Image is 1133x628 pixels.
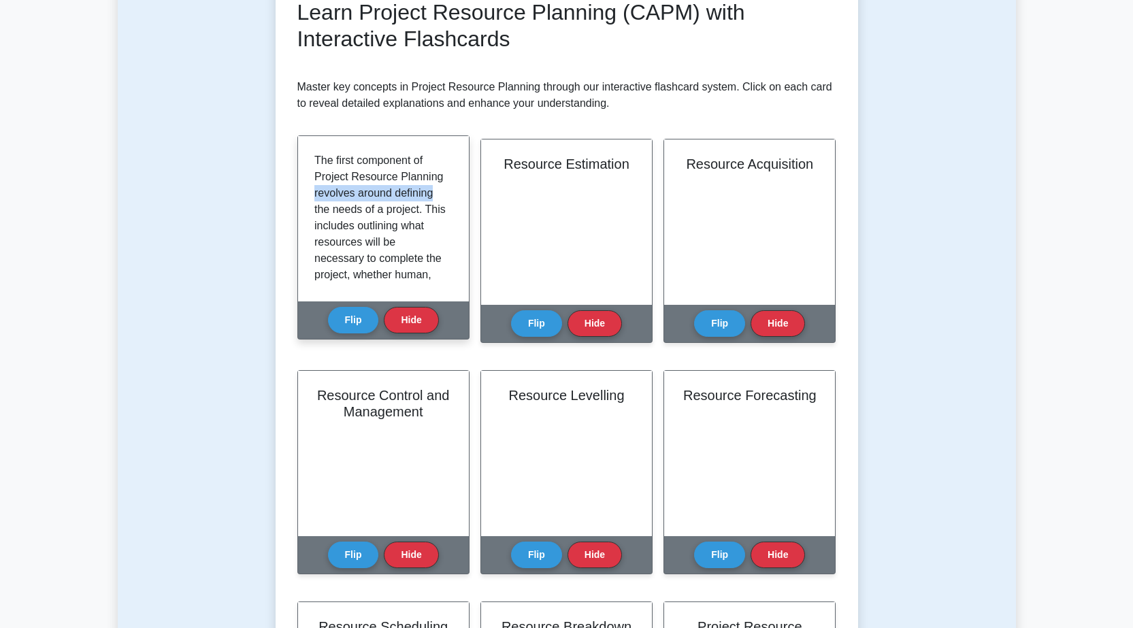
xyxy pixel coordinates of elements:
p: The first component of Project Resource Planning revolves around defining the needs of a project.... [314,152,447,463]
button: Hide [751,542,805,568]
button: Hide [568,542,622,568]
h2: Resource Control and Management [314,387,453,420]
p: Master key concepts in Project Resource Planning through our interactive flashcard system. Click ... [297,79,836,112]
button: Flip [694,542,745,568]
button: Hide [384,542,438,568]
button: Hide [568,310,622,337]
button: Hide [384,307,438,333]
button: Flip [511,310,562,337]
button: Hide [751,310,805,337]
button: Flip [694,310,745,337]
button: Flip [328,542,379,568]
button: Flip [511,542,562,568]
h2: Resource Forecasting [680,387,819,403]
h2: Resource Acquisition [680,156,819,172]
h2: Resource Levelling [497,387,636,403]
button: Flip [328,307,379,333]
h2: Resource Estimation [497,156,636,172]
